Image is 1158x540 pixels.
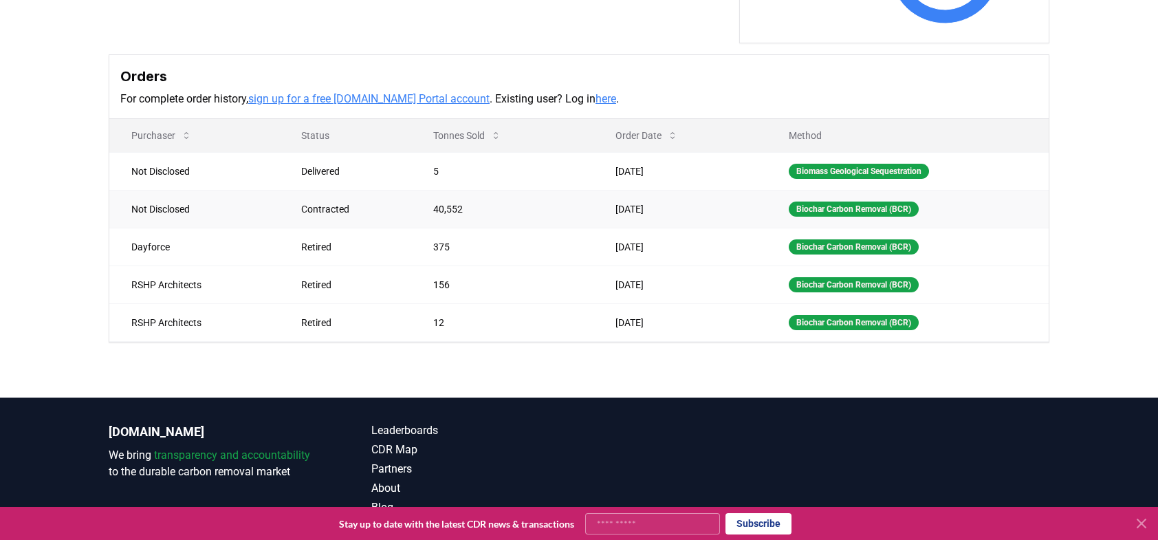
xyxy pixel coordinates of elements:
td: 40,552 [411,190,593,228]
div: Biochar Carbon Removal (BCR) [789,239,919,255]
td: 12 [411,303,593,341]
button: Purchaser [120,122,203,149]
div: Biochar Carbon Removal (BCR) [789,202,919,217]
a: Partners [371,461,579,477]
td: RSHP Architects [109,303,279,341]
a: sign up for a free [DOMAIN_NAME] Portal account [248,92,490,105]
h3: Orders [120,66,1038,87]
div: Biochar Carbon Removal (BCR) [789,315,919,330]
td: Not Disclosed [109,152,279,190]
p: [DOMAIN_NAME] [109,422,316,442]
span: transparency and accountability [154,449,310,462]
td: 5 [411,152,593,190]
button: Tonnes Sold [422,122,512,149]
td: 375 [411,228,593,266]
p: Method [778,129,1038,142]
div: Biomass Geological Sequestration [789,164,929,179]
td: [DATE] [593,152,767,190]
td: Dayforce [109,228,279,266]
p: Status [290,129,400,142]
a: Blog [371,499,579,516]
div: Contracted [301,202,400,216]
a: here [596,92,616,105]
td: 156 [411,266,593,303]
a: About [371,480,579,497]
button: Order Date [604,122,689,149]
a: CDR Map [371,442,579,458]
div: Delivered [301,164,400,178]
td: Not Disclosed [109,190,279,228]
a: Leaderboards [371,422,579,439]
td: RSHP Architects [109,266,279,303]
p: We bring to the durable carbon removal market [109,447,316,480]
td: [DATE] [593,303,767,341]
div: Biochar Carbon Removal (BCR) [789,277,919,292]
td: [DATE] [593,228,767,266]
div: Retired [301,278,400,292]
div: Retired [301,316,400,330]
td: [DATE] [593,266,767,303]
td: [DATE] [593,190,767,228]
p: For complete order history, . Existing user? Log in . [120,91,1038,107]
div: Retired [301,240,400,254]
